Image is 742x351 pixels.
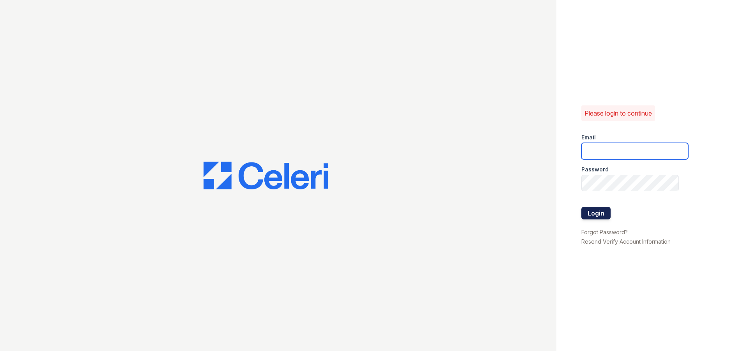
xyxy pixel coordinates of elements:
button: Login [581,207,611,219]
a: Forgot Password? [581,229,628,235]
label: Email [581,134,596,141]
p: Please login to continue [584,109,652,118]
label: Password [581,166,609,173]
a: Resend Verify Account Information [581,238,671,245]
img: CE_Logo_Blue-a8612792a0a2168367f1c8372b55b34899dd931a85d93a1a3d3e32e68fde9ad4.png [204,162,328,190]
